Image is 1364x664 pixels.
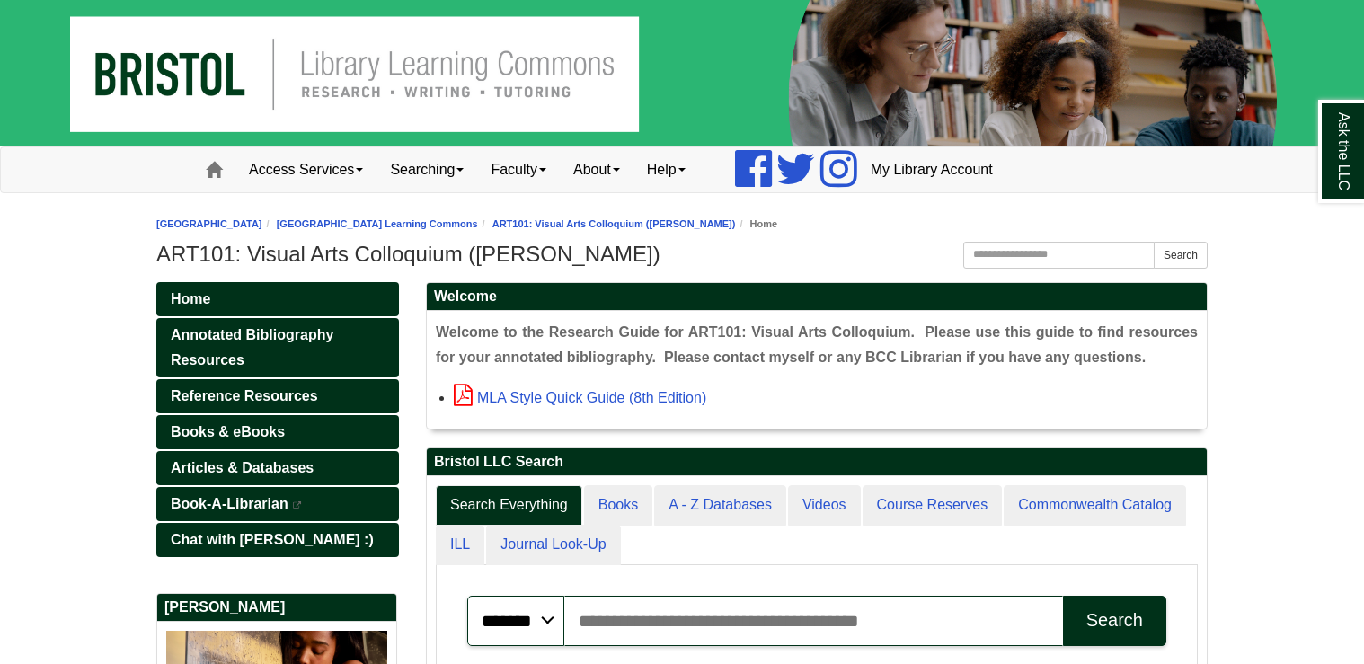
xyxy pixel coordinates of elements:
[436,525,484,565] a: ILL
[436,324,1198,365] span: Welcome to the Research Guide for ART101: Visual Arts Colloquium. Please use this guide to find r...
[171,496,288,511] span: Book-A-Librarian
[376,147,477,192] a: Searching
[492,218,736,229] a: ART101: Visual Arts Colloquium ([PERSON_NAME])
[156,282,399,316] a: Home
[735,216,777,233] li: Home
[171,532,374,547] span: Chat with [PERSON_NAME] :)
[1063,596,1166,646] button: Search
[171,291,210,306] span: Home
[584,485,652,526] a: Books
[633,147,699,192] a: Help
[1154,242,1208,269] button: Search
[156,451,399,485] a: Articles & Databases
[156,415,399,449] a: Books & eBooks
[654,485,786,526] a: A - Z Databases
[560,147,633,192] a: About
[427,448,1207,476] h2: Bristol LLC Search
[863,485,1003,526] a: Course Reserves
[171,424,285,439] span: Books & eBooks
[156,379,399,413] a: Reference Resources
[1086,610,1143,631] div: Search
[235,147,376,192] a: Access Services
[156,218,262,229] a: [GEOGRAPHIC_DATA]
[436,485,582,526] a: Search Everything
[171,460,314,475] span: Articles & Databases
[454,390,706,405] a: MLA Style Quick Guide (8th Edition)
[486,525,620,565] a: Journal Look-Up
[788,485,861,526] a: Videos
[156,216,1208,233] nav: breadcrumb
[156,487,399,521] a: Book-A-Librarian
[857,147,1006,192] a: My Library Account
[171,388,318,403] span: Reference Resources
[477,147,560,192] a: Faculty
[171,327,333,367] span: Annotated Bibliography Resources
[156,523,399,557] a: Chat with [PERSON_NAME] :)
[156,318,399,377] a: Annotated Bibliography Resources
[1004,485,1186,526] a: Commonwealth Catalog
[156,242,1208,267] h1: ART101: Visual Arts Colloquium ([PERSON_NAME])
[157,594,396,622] h2: [PERSON_NAME]
[277,218,478,229] a: [GEOGRAPHIC_DATA] Learning Commons
[427,283,1207,311] h2: Welcome
[292,501,303,509] i: This link opens in a new window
